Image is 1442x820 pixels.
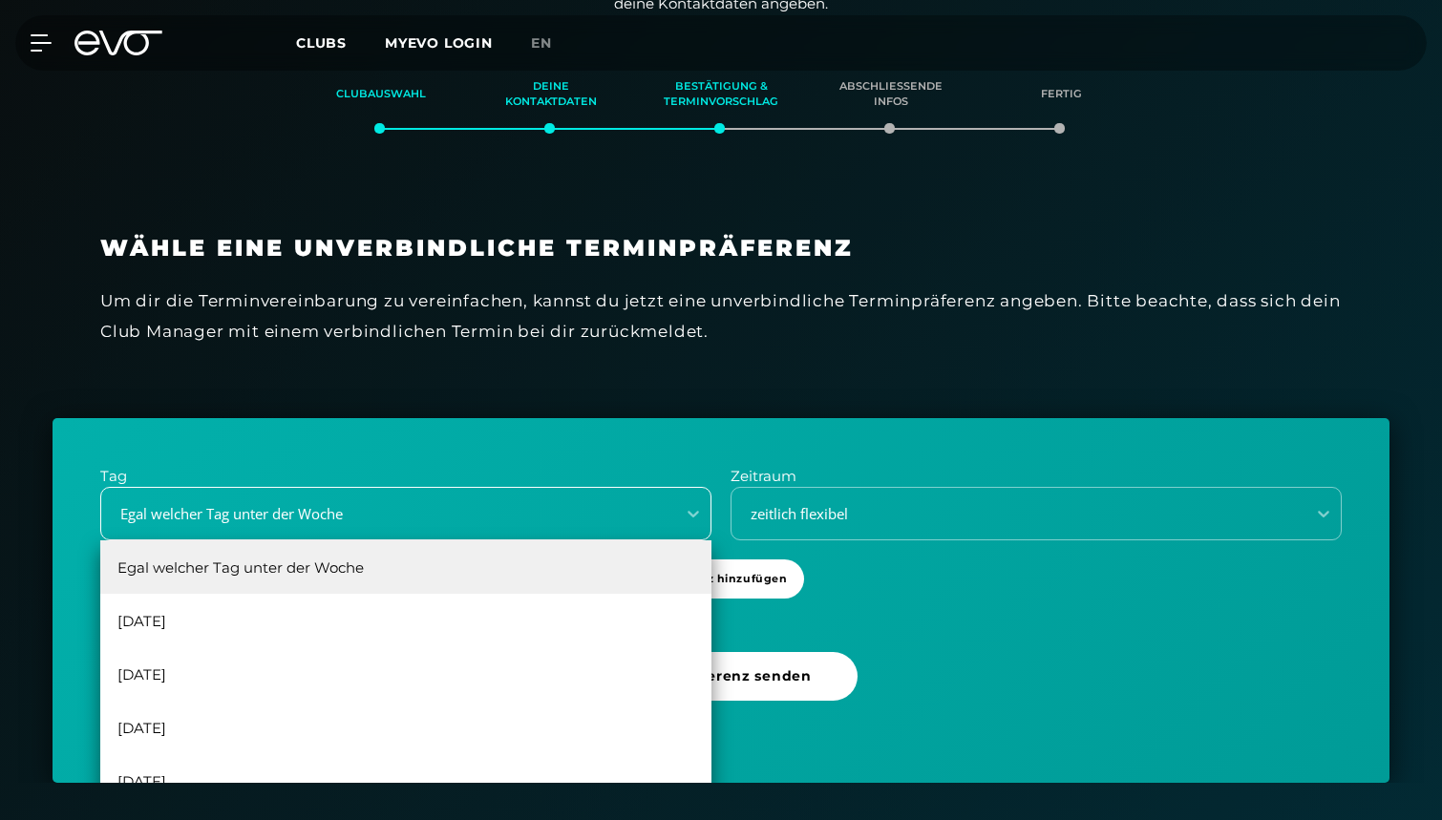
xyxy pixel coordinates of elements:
div: Egal welcher Tag unter der Woche [103,503,662,525]
div: Fertig [1000,69,1122,120]
a: +Präferenz hinzufügen [630,559,813,633]
div: [DATE] [100,647,711,701]
a: MYEVO LOGIN [385,34,493,52]
div: Deine Kontaktdaten [490,69,612,120]
div: [DATE] [100,701,711,754]
span: Terminpräferenz senden [623,666,811,686]
span: en [531,34,552,52]
div: Um dir die Terminvereinbarung zu vereinfachen, kannst du jetzt eine unverbindliche Terminpräferen... [100,285,1342,347]
div: Bestätigung & Terminvorschlag [660,69,782,120]
div: Egal welcher Tag unter der Woche [100,540,711,594]
div: [DATE] [100,594,711,647]
p: Tag [100,466,711,488]
div: [DATE] [100,754,711,808]
span: Clubs [296,34,347,52]
a: Clubs [296,33,385,52]
h3: Wähle eine unverbindliche Terminpräferenz [100,234,1342,263]
p: Zeitraum [731,466,1342,488]
div: Abschließende Infos [830,69,952,120]
span: + Präferenz hinzufügen [647,571,788,587]
a: en [531,32,575,54]
a: Terminpräferenz senden [577,652,864,735]
div: zeitlich flexibel [733,503,1292,525]
div: Clubauswahl [320,69,442,120]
